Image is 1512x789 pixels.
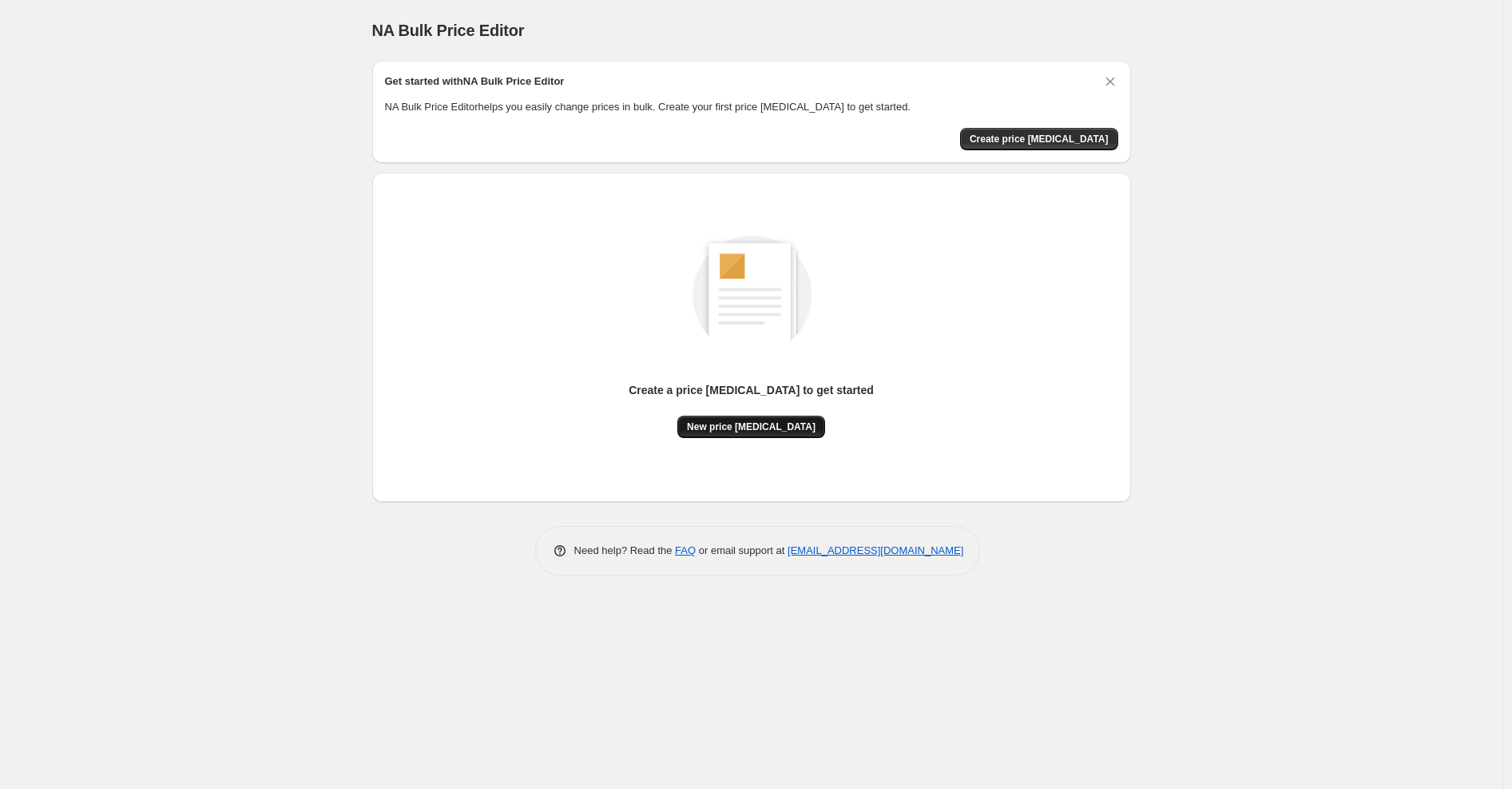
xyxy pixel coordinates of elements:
a: [EMAIL_ADDRESS][DOMAIN_NAME] [788,544,963,556]
button: Create price change job [960,128,1118,150]
span: or email support at [696,544,788,556]
a: FAQ [675,544,696,556]
span: New price [MEDICAL_DATA] [687,420,816,433]
span: Create price [MEDICAL_DATA] [970,133,1109,145]
p: NA Bulk Price Editor helps you easily change prices in bulk. Create your first price [MEDICAL_DAT... [385,99,1118,115]
span: NA Bulk Price Editor [372,22,525,39]
h2: Get started with NA Bulk Price Editor [385,74,565,90]
button: New price [MEDICAL_DATA] [677,416,825,438]
p: Create a price [MEDICAL_DATA] to get started [629,382,874,398]
button: Dismiss card [1102,74,1118,90]
span: Need help? Read the [574,544,676,556]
